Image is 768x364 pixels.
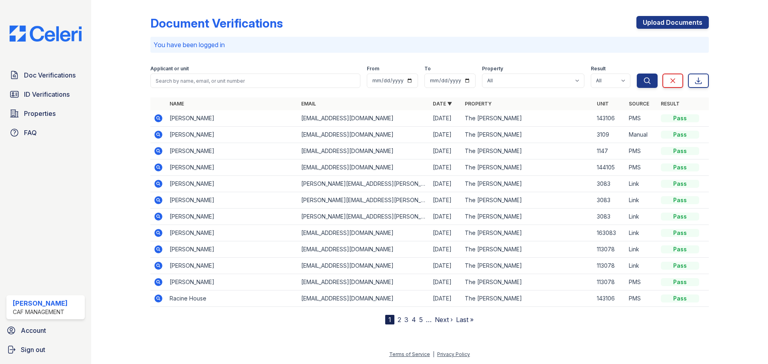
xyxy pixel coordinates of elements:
[298,274,430,290] td: [EMAIL_ADDRESS][DOMAIN_NAME]
[462,176,593,192] td: The [PERSON_NAME]
[385,315,394,324] div: 1
[594,110,626,127] td: 143106
[435,316,453,324] a: Next ›
[430,110,462,127] td: [DATE]
[626,258,658,274] td: Link
[166,159,298,176] td: [PERSON_NAME]
[626,192,658,209] td: Link
[626,110,658,127] td: PMS
[301,101,316,107] a: Email
[661,131,699,139] div: Pass
[661,262,699,270] div: Pass
[430,143,462,159] td: [DATE]
[661,180,699,188] div: Pass
[661,163,699,171] div: Pass
[426,315,432,324] span: …
[166,274,298,290] td: [PERSON_NAME]
[6,125,85,141] a: FAQ
[166,241,298,258] td: [PERSON_NAME]
[170,101,184,107] a: Name
[298,209,430,225] td: [PERSON_NAME][EMAIL_ADDRESS][PERSON_NAME][DOMAIN_NAME]
[462,143,593,159] td: The [PERSON_NAME]
[661,101,680,107] a: Result
[298,290,430,307] td: [EMAIL_ADDRESS][DOMAIN_NAME]
[430,225,462,241] td: [DATE]
[594,274,626,290] td: 113078
[166,143,298,159] td: [PERSON_NAME]
[298,110,430,127] td: [EMAIL_ADDRESS][DOMAIN_NAME]
[462,290,593,307] td: The [PERSON_NAME]
[21,345,45,354] span: Sign out
[661,294,699,302] div: Pass
[661,278,699,286] div: Pass
[462,159,593,176] td: The [PERSON_NAME]
[462,258,593,274] td: The [PERSON_NAME]
[3,322,88,338] a: Account
[398,316,401,324] a: 2
[462,241,593,258] td: The [PERSON_NAME]
[626,225,658,241] td: Link
[3,342,88,358] a: Sign out
[594,209,626,225] td: 3083
[6,86,85,102] a: ID Verifications
[166,290,298,307] td: Racine House
[430,192,462,209] td: [DATE]
[13,298,68,308] div: [PERSON_NAME]
[462,192,593,209] td: The [PERSON_NAME]
[462,274,593,290] td: The [PERSON_NAME]
[298,143,430,159] td: [EMAIL_ADDRESS][DOMAIN_NAME]
[661,114,699,122] div: Pass
[661,245,699,253] div: Pass
[462,110,593,127] td: The [PERSON_NAME]
[166,176,298,192] td: [PERSON_NAME]
[626,209,658,225] td: Link
[6,67,85,83] a: Doc Verifications
[298,192,430,209] td: [PERSON_NAME][EMAIL_ADDRESS][PERSON_NAME][DOMAIN_NAME]
[24,90,70,99] span: ID Verifications
[150,16,283,30] div: Document Verifications
[419,316,423,324] a: 5
[661,196,699,204] div: Pass
[456,316,474,324] a: Last »
[3,26,88,42] img: CE_Logo_Blue-a8612792a0a2168367f1c8372b55b34899dd931a85d93a1a3d3e32e68fde9ad4.png
[594,225,626,241] td: 163083
[594,176,626,192] td: 3083
[636,16,709,29] a: Upload Documents
[298,159,430,176] td: [EMAIL_ADDRESS][DOMAIN_NAME]
[629,101,649,107] a: Source
[13,308,68,316] div: CAF Management
[465,101,492,107] a: Property
[24,70,76,80] span: Doc Verifications
[166,192,298,209] td: [PERSON_NAME]
[462,209,593,225] td: The [PERSON_NAME]
[154,40,706,50] p: You have been logged in
[298,127,430,143] td: [EMAIL_ADDRESS][DOMAIN_NAME]
[166,127,298,143] td: [PERSON_NAME]
[430,159,462,176] td: [DATE]
[6,105,85,121] a: Properties
[433,351,434,357] div: |
[430,127,462,143] td: [DATE]
[21,326,46,335] span: Account
[661,213,699,221] div: Pass
[437,351,470,357] a: Privacy Policy
[24,128,37,137] span: FAQ
[626,176,658,192] td: Link
[594,290,626,307] td: 143106
[626,241,658,258] td: Link
[594,258,626,274] td: 113078
[626,143,658,159] td: PMS
[424,66,431,72] label: To
[626,127,658,143] td: Manual
[298,258,430,274] td: [EMAIL_ADDRESS][DOMAIN_NAME]
[150,66,189,72] label: Applicant or unit
[482,66,503,72] label: Property
[594,143,626,159] td: 1147
[594,192,626,209] td: 3083
[166,209,298,225] td: [PERSON_NAME]
[389,351,430,357] a: Terms of Service
[430,209,462,225] td: [DATE]
[430,258,462,274] td: [DATE]
[298,241,430,258] td: [EMAIL_ADDRESS][DOMAIN_NAME]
